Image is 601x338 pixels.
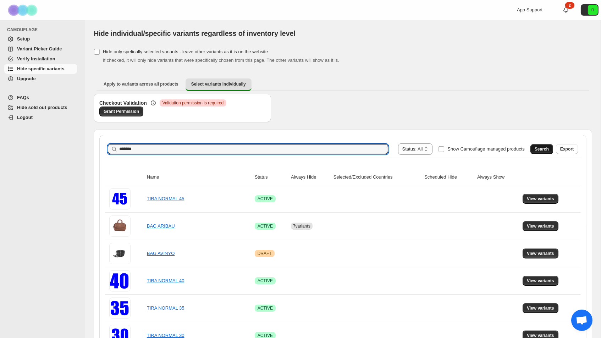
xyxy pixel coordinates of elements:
[109,243,131,264] img: BAG AVINYO
[527,196,554,202] span: View variants
[523,249,558,258] button: View variants
[147,251,175,256] a: BAG AVINYO
[6,0,41,20] img: Camouflage
[4,74,77,84] a: Upgrade
[523,303,558,313] button: View variants
[565,2,574,9] div: 2
[4,93,77,103] a: FAQs
[527,278,554,284] span: View variants
[99,99,147,107] h3: Checkout Validation
[289,169,331,185] th: Always Hide
[535,146,549,152] span: Search
[591,8,594,12] text: R
[17,105,67,110] span: Hide sold out products
[422,169,475,185] th: Scheduled Hide
[7,27,80,33] span: CAMOUFLAGE
[588,5,598,15] span: Avatar with initials R
[527,305,554,311] span: View variants
[103,49,268,54] span: Hide only spefically selected variants - leave other variants as it is on the website
[527,223,554,229] span: View variants
[253,169,289,185] th: Status
[109,271,131,290] img: TIRA NORMAL 40
[4,54,77,64] a: Verify Installation
[17,46,62,51] span: Variant Picker Guide
[560,146,574,152] span: Export
[258,278,273,284] span: ACTIVE
[147,223,175,229] a: BAG ARIBAU
[17,115,33,120] span: Logout
[147,196,184,201] a: TIRA NORMAL 45
[98,78,184,90] button: Apply to variants across all products
[162,100,224,106] span: Validation permission is required
[147,333,184,338] a: TIRA NORMAL 30
[147,305,184,311] a: TIRA NORMAL 35
[17,56,55,61] span: Verify Installation
[4,64,77,74] a: Hide specific variants
[475,169,520,185] th: Always Show
[186,78,252,91] button: Select variants individually
[104,109,139,114] span: Grant Permission
[17,36,30,42] span: Setup
[447,146,525,152] span: Show Camouflage managed products
[527,251,554,256] span: View variants
[517,7,542,12] span: App Support
[17,95,29,100] span: FAQs
[191,81,246,87] span: Select variants individually
[530,144,553,154] button: Search
[523,221,558,231] button: View variants
[581,4,599,16] button: Avatar with initials R
[4,113,77,122] a: Logout
[17,66,65,71] span: Hide specific variants
[145,169,253,185] th: Name
[103,58,339,63] span: If checked, it will only hide variants that were specifically chosen from this page. The other va...
[4,34,77,44] a: Setup
[258,305,273,311] span: ACTIVE
[99,107,143,116] a: Grant Permission
[571,310,592,331] div: Chat abierto
[331,169,423,185] th: Selected/Excluded Countries
[293,224,310,229] span: 7 variants
[523,194,558,204] button: View variants
[17,76,36,81] span: Upgrade
[258,196,273,202] span: ACTIVE
[104,81,178,87] span: Apply to variants across all products
[523,276,558,286] button: View variants
[94,29,296,37] span: Hide individual/specific variants regardless of inventory level
[562,6,569,13] a: 2
[4,44,77,54] a: Variant Picker Guide
[109,216,131,237] img: BAG ARIBAU
[4,103,77,113] a: Hide sold out products
[258,223,273,229] span: ACTIVE
[556,144,578,154] button: Export
[147,278,184,283] a: TIRA NORMAL 40
[258,251,272,256] span: DRAFT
